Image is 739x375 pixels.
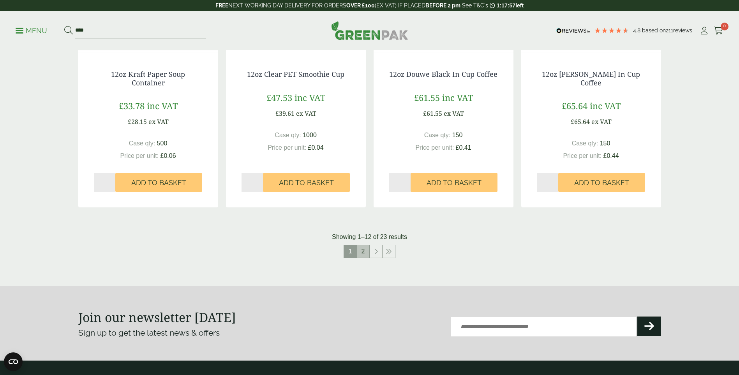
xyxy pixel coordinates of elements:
a: 12oz Douwe Black In Cup Coffee [389,69,497,79]
span: £0.41 [456,144,471,151]
p: Sign up to get the latest news & offers [78,327,340,339]
span: £61.55 [414,92,440,103]
button: Add to Basket [411,173,497,192]
button: Open CMP widget [4,352,23,371]
div: 4.79 Stars [594,27,629,34]
a: 12oz [PERSON_NAME] In Cup Coffee [542,69,640,87]
span: Price per unit: [563,152,601,159]
span: £39.61 [275,109,295,118]
span: £61.55 [423,109,442,118]
span: inc VAT [590,100,621,111]
span: £65.64 [562,100,587,111]
span: £0.44 [603,152,619,159]
span: inc VAT [442,92,473,103]
strong: FREE [215,2,228,9]
span: reviews [673,27,692,34]
span: ex VAT [444,109,464,118]
a: Menu [16,26,47,34]
span: Add to Basket [279,179,334,187]
span: Add to Basket [574,179,629,187]
span: Case qty: [424,132,451,138]
a: 12oz Clear PET Smoothie Cup [247,69,344,79]
span: ex VAT [148,117,169,126]
strong: BEFORE 2 pm [425,2,460,9]
span: 1:17:57 [497,2,515,9]
span: inc VAT [295,92,325,103]
span: 1 [344,245,356,258]
span: ex VAT [296,109,316,118]
span: 211 [666,27,673,34]
a: 12oz Kraft Paper Soup Container [111,69,185,87]
p: Showing 1–12 of 23 results [332,232,407,242]
a: See T&C's [462,2,488,9]
strong: Join our newsletter [DATE] [78,309,236,325]
span: Case qty: [275,132,301,138]
a: 2 [357,245,369,258]
img: GreenPak Supplies [331,21,408,40]
span: £0.04 [308,144,324,151]
span: £0.06 [160,152,176,159]
span: 150 [452,132,463,138]
span: £65.64 [571,117,590,126]
strong: OVER £100 [346,2,375,9]
button: Add to Basket [558,173,645,192]
span: Case qty: [129,140,155,147]
span: £33.78 [119,100,145,111]
span: Based on [642,27,666,34]
span: 1000 [303,132,317,138]
span: 0 [721,23,728,30]
i: Cart [714,27,723,35]
button: Add to Basket [263,173,350,192]
span: 500 [157,140,168,147]
span: Case qty: [572,140,598,147]
span: Add to Basket [427,179,481,187]
a: 0 [714,25,723,37]
img: REVIEWS.io [556,28,590,34]
span: 150 [600,140,610,147]
button: Add to Basket [115,173,202,192]
span: inc VAT [147,100,178,111]
span: £47.53 [266,92,292,103]
span: left [515,2,524,9]
span: 4.8 [633,27,642,34]
span: Price per unit: [268,144,306,151]
p: Menu [16,26,47,35]
i: My Account [699,27,709,35]
span: Price per unit: [120,152,159,159]
span: ex VAT [591,117,612,126]
span: £28.15 [128,117,147,126]
span: Price per unit: [415,144,454,151]
span: Add to Basket [131,179,186,187]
